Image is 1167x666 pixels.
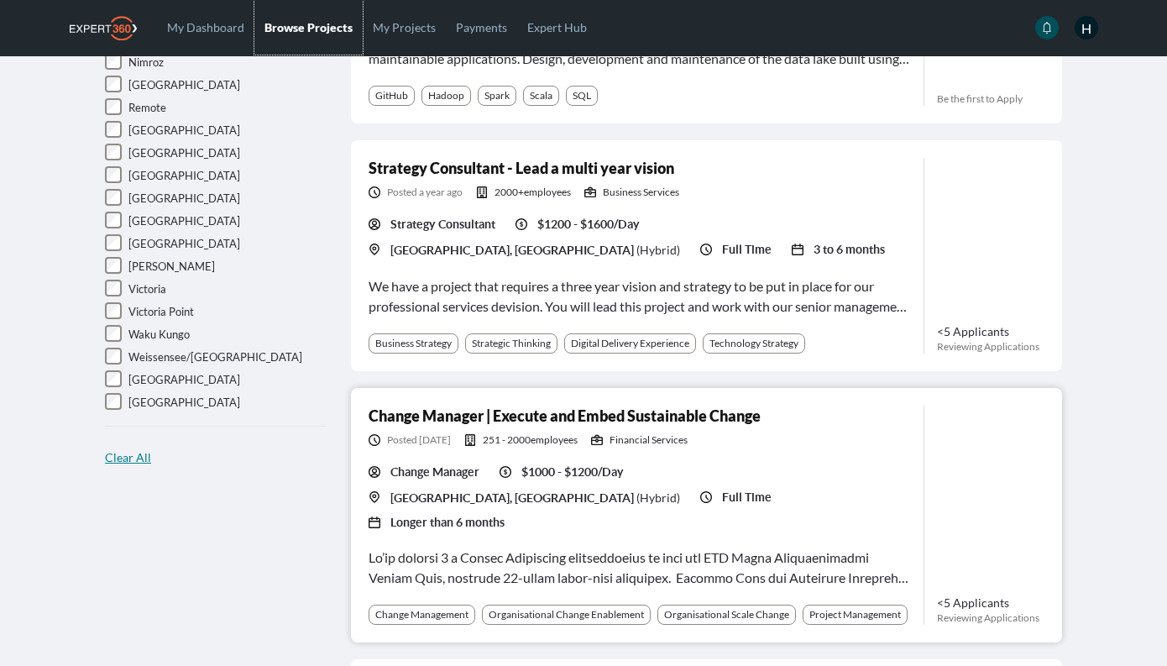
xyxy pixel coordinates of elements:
span: Reviewing Applications [937,611,1044,625]
svg: icon [464,434,476,446]
span: [GEOGRAPHIC_DATA] [128,146,240,160]
span: Full Time [722,241,772,258]
span: 2000+ employees [495,186,571,199]
span: [GEOGRAPHIC_DATA] [128,396,240,409]
div: Scala [530,89,552,102]
span: Victoria [128,282,166,296]
span: ( Hybrid ) [636,490,680,505]
div: Spark [484,89,510,102]
div: Strategic Thinking [472,337,551,350]
div: Lo’ip dolorsi 3 a Consec Adipiscing elitseddoeius te inci utl ETD Magna Aliquaenimadmi Veniam Qui... [369,548,910,588]
span: Strategy Consultant [390,216,495,233]
span: [GEOGRAPHIC_DATA] [128,191,240,205]
svg: icon [792,244,803,255]
a: Change Manager | Execute and Embed Sustainable Change [369,406,761,425]
span: [GEOGRAPHIC_DATA] [128,237,240,250]
span: $1000 - $1200/Day [521,464,624,480]
div: GitHub [375,89,408,102]
svg: icon [369,517,380,528]
span: Weissensee/[GEOGRAPHIC_DATA] [128,350,302,364]
svg: icon [369,186,380,198]
span: Financial Services [610,433,688,447]
a: Strategy Consultant - Lead a multi year visionPosted a year ago2000+employeesBusiness ServicesStr... [351,140,1063,371]
span: Victoria Point [128,305,194,318]
span: a year ago [387,186,463,199]
span: <5 Applicants [937,323,1044,340]
span: [GEOGRAPHIC_DATA] [128,78,240,92]
span: Waku Kungo [128,328,190,341]
div: Hadoop [428,89,464,102]
span: $1200 - $1600/Day [537,216,640,233]
span: Business Services [603,186,679,199]
img: Expert360 [70,16,137,40]
div: Change Management [375,608,468,621]
svg: icon [1041,22,1053,34]
div: Organisational Scale Change [664,608,789,621]
span: Nimroz [128,55,164,69]
span: Be the first to Apply [937,92,1044,106]
svg: icon [700,491,712,503]
div: SQL [573,89,591,102]
span: [GEOGRAPHIC_DATA] [128,169,240,182]
a: Strategy Consultant - Lead a multi year vision [369,159,674,177]
svg: icon [500,466,511,478]
span: Posted [387,433,417,446]
span: [PERSON_NAME] [128,260,215,273]
div: Business Strategy [375,337,452,350]
span: Posted [387,186,417,198]
span: H [1075,16,1098,39]
div: We have a project that requires a three year vision and strategy to be put in place for our profe... [369,276,910,317]
span: [GEOGRAPHIC_DATA] [128,214,240,228]
span: 3 to 6 months [814,241,885,258]
span: Change Manager [390,464,479,480]
span: [GEOGRAPHIC_DATA] [128,373,240,386]
span: Remote [128,101,166,114]
span: [DATE] [387,433,451,447]
div: Technology Strategy [709,337,798,350]
span: Longer than 6 months [390,514,505,531]
a: Change Manager | Execute and Embed Sustainable ChangePosted [DATE]251 - 2000employeesFinancial Se... [351,388,1063,642]
div: Project Management [809,608,901,621]
span: ( Hybrid ) [636,243,680,257]
div: Organisational Change Enablement [489,608,644,621]
span: <5 Applicants [937,595,1044,611]
svg: icon [584,186,596,198]
svg: icon [476,186,488,198]
span: Reviewing Applications [937,340,1044,354]
span: Clear All [105,450,151,464]
span: Full Time [722,489,772,506]
span: [GEOGRAPHIC_DATA] [128,123,240,137]
div: Digital Delivery Experience [571,337,689,350]
svg: icon [369,244,380,255]
button: Clear All [105,449,151,466]
span: [GEOGRAPHIC_DATA], [GEOGRAPHIC_DATA] [390,244,634,257]
svg: icon [700,244,712,255]
svg: icon [369,434,380,446]
svg: icon [591,434,603,446]
svg: icon [369,466,380,478]
svg: icon [369,491,380,503]
span: 251 - 2000 employees [483,433,578,447]
span: [GEOGRAPHIC_DATA], [GEOGRAPHIC_DATA] [390,491,634,505]
svg: icon [515,218,527,230]
svg: icon [369,218,380,230]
